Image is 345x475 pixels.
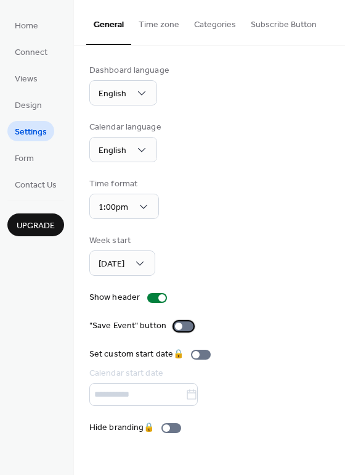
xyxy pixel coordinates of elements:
[7,15,46,35] a: Home
[15,179,57,192] span: Contact Us
[99,199,128,216] span: 1:00pm
[99,86,126,102] span: English
[17,220,55,233] span: Upgrade
[7,94,49,115] a: Design
[89,178,156,191] div: Time format
[15,126,47,139] span: Settings
[15,73,38,86] span: Views
[99,256,124,273] span: [DATE]
[7,68,45,88] a: Views
[89,320,166,332] div: "Save Event" button
[15,99,42,112] span: Design
[15,20,38,33] span: Home
[89,64,169,77] div: Dashboard language
[89,234,153,247] div: Week start
[89,291,140,304] div: Show header
[7,41,55,62] a: Connect
[7,213,64,236] button: Upgrade
[15,46,47,59] span: Connect
[15,152,34,165] span: Form
[99,142,126,159] span: English
[89,121,161,134] div: Calendar language
[7,147,41,168] a: Form
[7,121,54,141] a: Settings
[7,174,64,194] a: Contact Us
